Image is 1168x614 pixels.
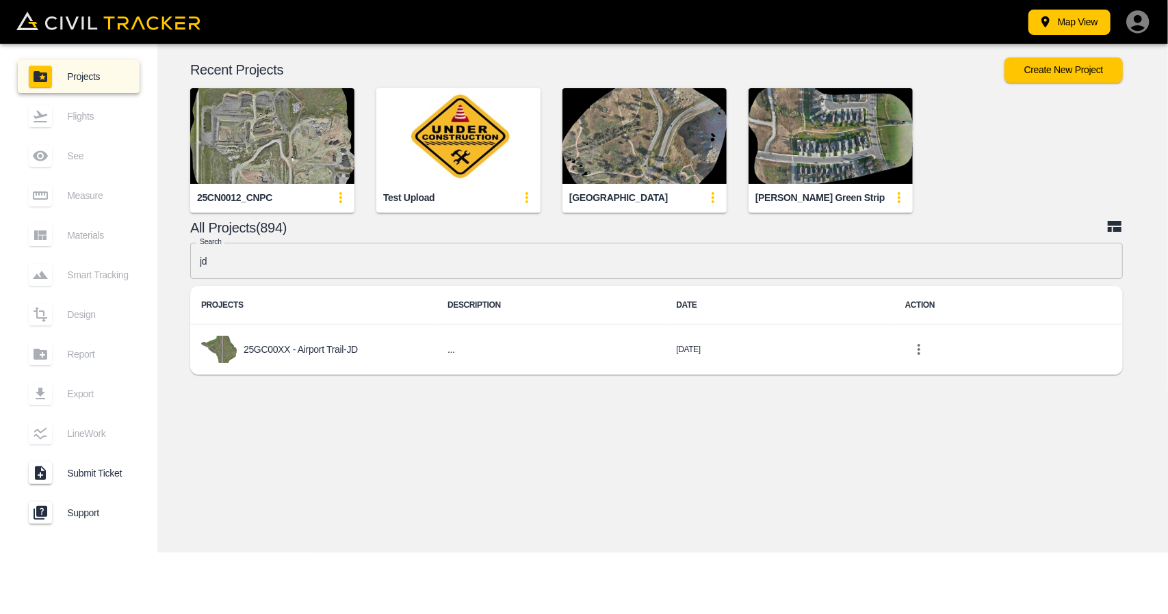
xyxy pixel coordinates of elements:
[18,496,140,529] a: Support
[16,12,200,31] img: Civil Tracker
[18,457,140,490] a: Submit Ticket
[1028,10,1111,35] button: Map View
[562,88,727,184] img: Indian Battle Park
[447,341,654,358] h6: ...
[665,325,894,375] td: [DATE]
[894,286,1123,325] th: ACTION
[755,191,885,204] div: [PERSON_NAME] Green Strip
[190,222,1106,233] p: All Projects(894)
[244,344,358,355] p: 25GC00XX - Airport Trail-JD
[749,88,913,184] img: Marie Van Harlem Green Strip
[190,286,1123,375] table: project-list-table
[376,88,541,184] img: Test Upload
[513,184,541,211] button: update-card-details
[699,184,727,211] button: update-card-details
[190,64,1004,75] p: Recent Projects
[67,71,129,82] span: Projects
[67,468,129,479] span: Submit Ticket
[197,191,272,204] div: 25CN0012_CNPC
[885,184,913,211] button: update-card-details
[67,507,129,518] span: Support
[190,286,437,325] th: PROJECTS
[18,60,140,93] a: Projects
[190,88,354,184] img: 25CN0012_CNPC
[383,191,434,204] div: Test Upload
[327,184,354,211] button: update-card-details
[437,286,665,325] th: DESCRIPTION
[569,191,668,204] div: [GEOGRAPHIC_DATA]
[1004,57,1123,83] button: Create New Project
[665,286,894,325] th: DATE
[201,336,237,363] img: project-image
